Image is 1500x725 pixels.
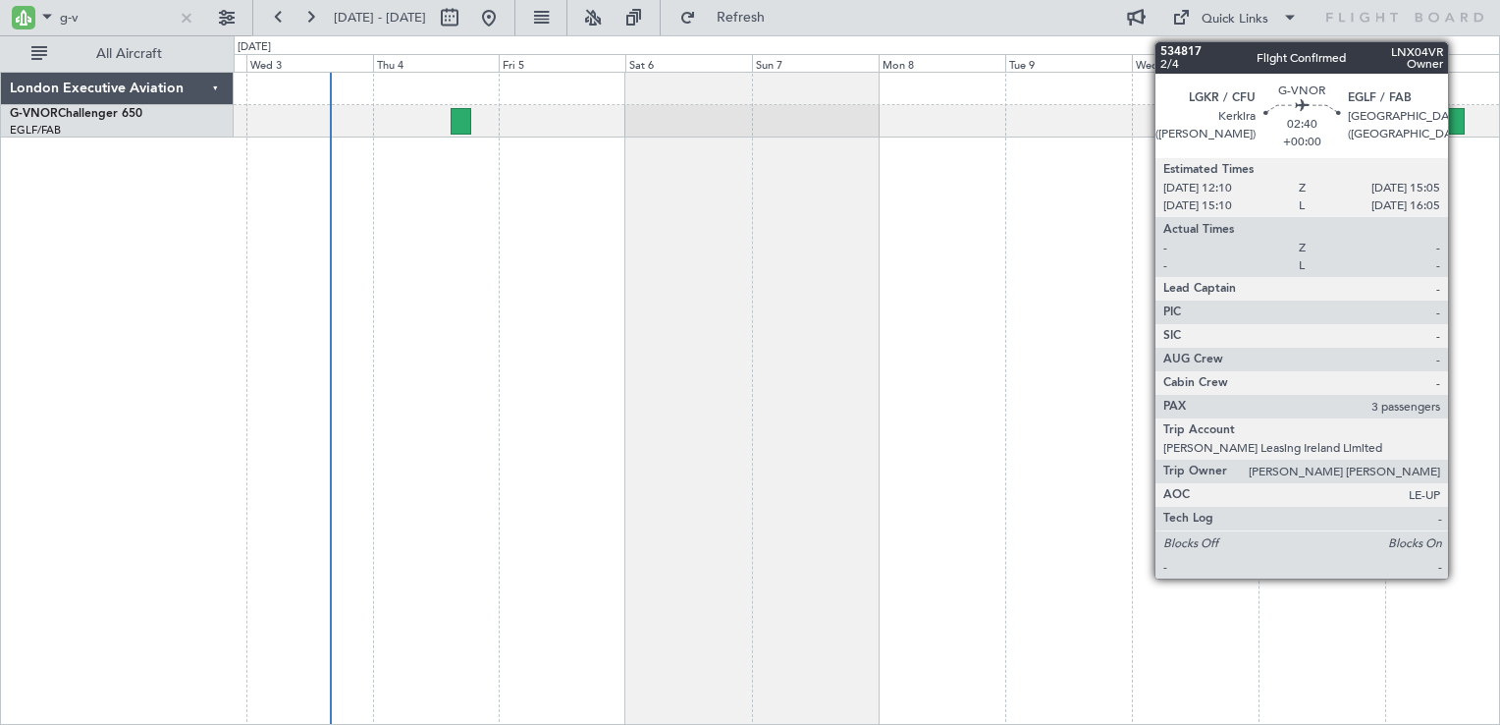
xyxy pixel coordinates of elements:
[879,54,1005,72] div: Mon 8
[1132,54,1259,72] div: Wed 10
[334,9,426,27] span: [DATE] - [DATE]
[10,108,142,120] a: G-VNORChallenger 650
[700,11,782,25] span: Refresh
[1202,10,1268,29] div: Quick Links
[10,108,58,120] span: G-VNOR
[373,54,500,72] div: Thu 4
[1162,2,1308,33] button: Quick Links
[1259,54,1385,72] div: Thu 11
[60,3,173,32] input: A/C (Reg. or Type)
[22,38,213,70] button: All Aircraft
[670,2,788,33] button: Refresh
[246,54,373,72] div: Wed 3
[51,47,207,61] span: All Aircraft
[752,54,879,72] div: Sun 7
[238,39,271,56] div: [DATE]
[1005,54,1132,72] div: Tue 9
[625,54,752,72] div: Sat 6
[499,54,625,72] div: Fri 5
[10,123,61,138] a: EGLF/FAB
